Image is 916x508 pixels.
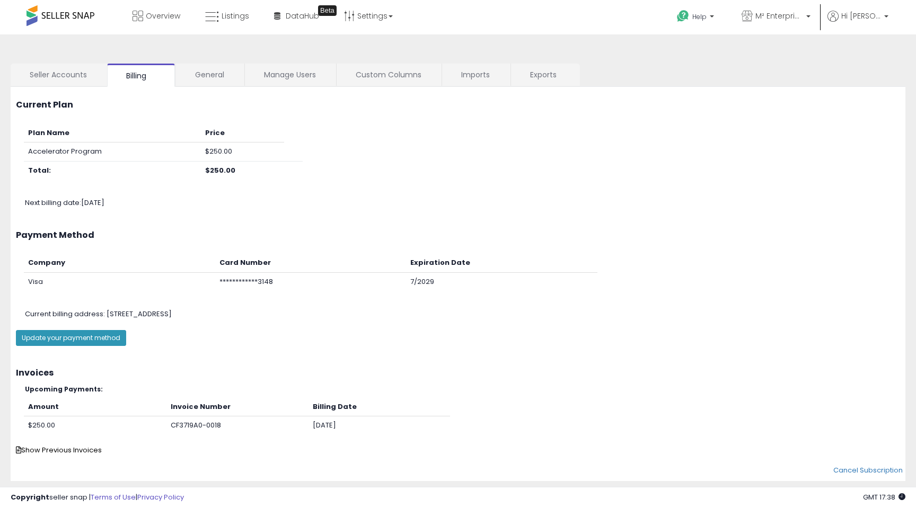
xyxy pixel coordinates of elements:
[827,11,888,34] a: Hi [PERSON_NAME]
[668,2,725,34] a: Help
[215,254,407,272] th: Card Number
[692,12,707,21] span: Help
[11,492,49,502] strong: Copyright
[91,492,136,502] a: Terms of Use
[24,124,201,142] th: Plan Name
[24,254,215,272] th: Company
[137,492,184,502] a: Privacy Policy
[24,272,215,291] td: Visa
[245,64,335,86] a: Manage Users
[166,416,308,435] td: CF3719A0-0018
[16,330,126,346] button: Update your payment method
[442,64,509,86] a: Imports
[863,492,905,502] span: 2025-10-9 17:38 GMT
[286,11,319,21] span: DataHub
[176,64,243,86] a: General
[25,386,900,393] h5: Upcoming Payments:
[201,142,284,162] td: $250.00
[511,64,579,86] a: Exports
[222,11,249,21] span: Listings
[146,11,180,21] span: Overview
[676,10,690,23] i: Get Help
[201,124,284,142] th: Price
[24,398,166,416] th: Amount
[107,64,175,87] a: Billing
[16,445,102,455] span: Show Previous Invoices
[25,309,105,319] span: Current billing address:
[11,64,106,86] a: Seller Accounts
[406,272,597,291] td: 7/2029
[11,493,184,503] div: seller snap | |
[28,165,51,175] b: Total:
[406,254,597,272] th: Expiration Date
[833,465,903,475] a: Cancel Subscription
[24,416,166,435] td: $250.00
[205,165,235,175] b: $250.00
[337,64,441,86] a: Custom Columns
[841,11,881,21] span: Hi [PERSON_NAME]
[309,416,450,435] td: [DATE]
[755,11,803,21] span: M² Enterprises
[16,230,900,240] h3: Payment Method
[166,398,308,416] th: Invoice Number
[16,100,900,110] h3: Current Plan
[309,398,450,416] th: Billing Date
[24,142,201,162] td: Accelerator Program
[16,368,900,378] h3: Invoices
[318,5,337,16] div: Tooltip anchor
